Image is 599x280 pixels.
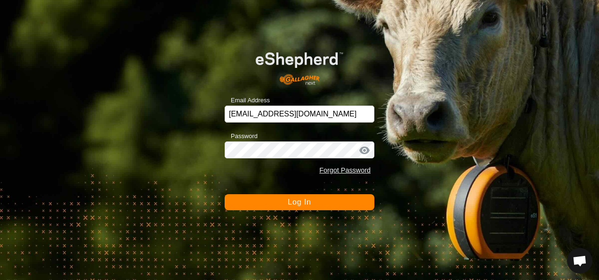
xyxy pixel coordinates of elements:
[225,106,374,123] input: Email Address
[225,194,374,210] button: Log In
[567,248,592,273] div: Open chat
[319,166,371,174] a: Forgot Password
[225,96,270,105] label: Email Address
[225,132,258,141] label: Password
[240,40,359,91] img: E-shepherd Logo
[288,198,311,206] span: Log In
